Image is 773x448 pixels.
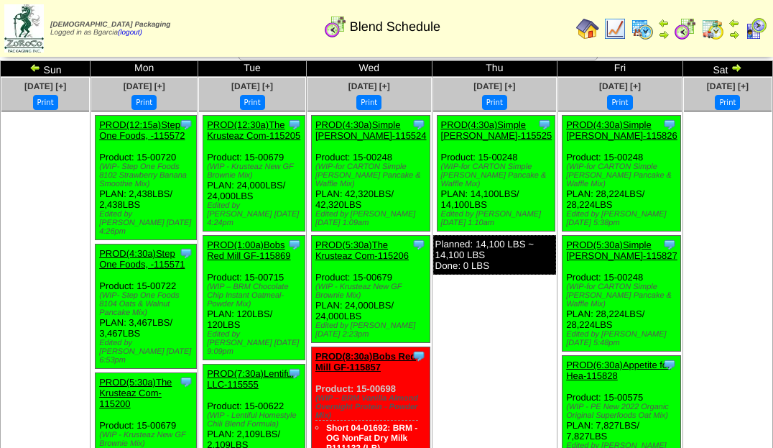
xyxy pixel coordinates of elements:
[96,244,197,369] div: Product: 15-00722 PLAN: 3,467LBS / 3,467LBS
[315,210,430,227] div: Edited by [PERSON_NAME] [DATE] 1:09am
[682,61,772,77] td: Sat
[311,116,430,232] div: Product: 15-00248 PLAN: 42,320LBS / 42,320LBS
[96,116,197,240] div: Product: 15-00720 PLAN: 2,438LBS / 2,438LBS
[207,119,300,141] a: PROD(12:30a)The Krusteaz Com-115205
[50,21,170,37] span: Logged in as Bgarcia
[658,29,670,40] img: arrowright.gif
[566,330,680,347] div: Edited by [PERSON_NAME] [DATE] 5:48pm
[707,81,749,91] a: [DATE] [+]
[315,351,416,372] a: PROD(8:30a)Bobs Red Mill GF-115857
[566,163,680,188] div: (WIP-for CARTON Simple [PERSON_NAME] Pancake & Waffle Mix)
[348,81,390,91] a: [DATE] [+]
[432,61,557,77] td: Thu
[33,95,58,110] button: Print
[563,116,681,232] div: Product: 15-00248 PLAN: 28,224LBS / 28,224LBS
[315,119,427,141] a: PROD(4:30a)Simple [PERSON_NAME]-115524
[662,117,677,132] img: Tooltip
[198,61,307,77] td: Tue
[306,61,432,77] td: Wed
[99,119,185,141] a: PROD(12:15a)Step One Foods, -115572
[607,95,632,110] button: Print
[566,210,680,227] div: Edited by [PERSON_NAME] [DATE] 5:38pm
[701,17,724,40] img: calendarinout.gif
[674,17,697,40] img: calendarblend.gif
[29,62,41,73] img: arrowleft.gif
[99,210,196,236] div: Edited by [PERSON_NAME] [DATE] 4:26pm
[207,368,296,390] a: PROD(7:30a)Lentiful, LLC-115555
[662,357,677,372] img: Tooltip
[99,248,185,270] a: PROD(4:30a)Step One Foods, -115571
[441,163,555,188] div: (WIP-for CARTON Simple [PERSON_NAME] Pancake & Waffle Mix)
[566,360,670,381] a: PROD(6:30a)Appetite for Hea-115828
[603,17,626,40] img: line_graph.gif
[315,321,430,339] div: Edited by [PERSON_NAME] [DATE] 2:23pm
[1,61,91,77] td: Sun
[50,21,170,29] span: [DEMOGRAPHIC_DATA] Packaging
[207,239,290,261] a: PROD(1:00a)Bobs Red Mill GF-115869
[4,4,44,52] img: zoroco-logo-small.webp
[131,95,157,110] button: Print
[315,394,430,420] div: (WIP – BRM Vanilla Almond Overnight Protein - Powder Mix)
[99,377,172,409] a: PROD(5:30a)The Krusteaz Com-115200
[433,235,557,275] div: Planned: 14,100 LBS ~ 14,100 LBS Done: 0 LBS
[324,15,347,38] img: calendarblend.gif
[118,29,142,37] a: (logout)
[566,239,677,261] a: PROD(5:30a)Simple [PERSON_NAME]-115827
[412,117,426,132] img: Tooltip
[179,375,193,389] img: Tooltip
[287,366,302,380] img: Tooltip
[207,201,305,227] div: Edited by [PERSON_NAME] [DATE] 4:24pm
[315,163,430,188] div: (WIP-for CARTON Simple [PERSON_NAME] Pancake & Waffle Mix)
[179,117,193,132] img: Tooltip
[537,117,552,132] img: Tooltip
[207,411,305,429] div: (WIP - Lentiful Homestyle Chili Blend Formula)
[356,95,381,110] button: Print
[91,61,198,77] td: Mon
[566,119,677,141] a: PROD(4:30a)Simple [PERSON_NAME]-115826
[350,19,440,35] span: Blend Schedule
[437,116,555,232] div: Product: 15-00248 PLAN: 14,100LBS / 14,100LBS
[287,117,302,132] img: Tooltip
[287,237,302,252] img: Tooltip
[566,283,680,308] div: (WIP-for CARTON Simple [PERSON_NAME] Pancake & Waffle Mix)
[179,246,193,260] img: Tooltip
[99,163,196,188] div: (WIP- Step One Foods 8102 Strawberry Banana Smoothie Mix)
[441,119,552,141] a: PROD(4:30a)Simple [PERSON_NAME]-115525
[599,81,641,91] a: [DATE] [+]
[563,236,681,352] div: Product: 15-00248 PLAN: 28,224LBS / 28,224LBS
[99,339,196,365] div: Edited by [PERSON_NAME] [DATE] 6:53pm
[24,81,66,91] a: [DATE] [+]
[473,81,515,91] a: [DATE] [+]
[240,95,265,110] button: Print
[99,431,196,448] div: (WIP - Krusteaz New GF Brownie Mix)
[728,29,740,40] img: arrowright.gif
[207,283,305,308] div: (WIP – BRM Chocolate Chip Instant Oatmeal-Powder Mix)
[412,349,426,363] img: Tooltip
[203,236,305,360] div: Product: 15-00715 PLAN: 120LBS / 120LBS
[557,61,683,77] td: Fri
[631,17,654,40] img: calendarprod.gif
[728,17,740,29] img: arrowleft.gif
[731,62,742,73] img: arrowright.gif
[315,239,409,261] a: PROD(5:30a)The Krusteaz Com-115206
[203,116,305,232] div: Product: 15-00679 PLAN: 24,000LBS / 24,000LBS
[658,17,670,29] img: arrowleft.gif
[207,163,305,180] div: (WIP - Krusteaz New GF Brownie Mix)
[482,95,507,110] button: Print
[99,291,196,317] div: (WIP- Step One Foods 8104 Oats & Walnut Pancake Mix)
[124,81,165,91] a: [DATE] [+]
[715,95,740,110] button: Print
[231,81,273,91] a: [DATE] [+]
[441,210,555,227] div: Edited by [PERSON_NAME] [DATE] 1:10am
[207,330,305,356] div: Edited by [PERSON_NAME] [DATE] 9:09pm
[315,283,430,300] div: (WIP - Krusteaz New GF Brownie Mix)
[412,237,426,252] img: Tooltip
[744,17,767,40] img: calendarcustomer.gif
